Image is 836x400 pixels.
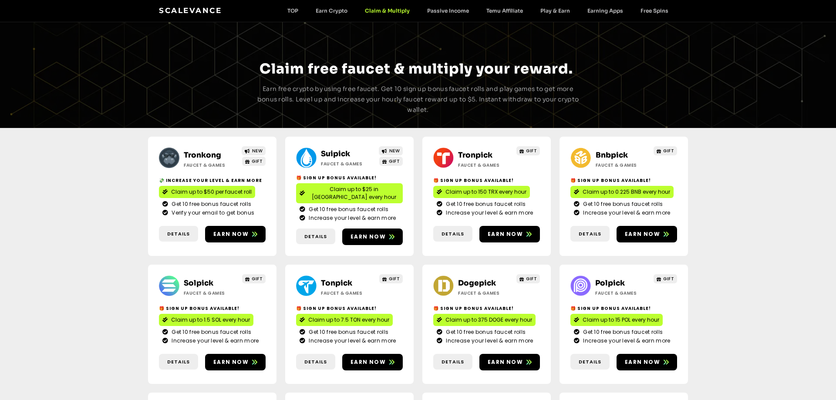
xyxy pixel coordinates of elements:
[389,148,400,154] span: NEW
[242,274,266,283] a: GIFT
[570,354,610,370] a: Details
[379,157,403,166] a: GIFT
[581,328,663,336] span: Get 10 free bonus faucet rolls
[169,337,259,345] span: Increase your level & earn more
[159,314,253,326] a: Claim up to 1.5 SOL every hour
[159,186,255,198] a: Claim up to $50 per faucet roll
[296,229,335,245] a: Details
[478,7,532,14] a: Temu Affiliate
[433,305,540,312] h2: 🎁 Sign Up Bonus Available!
[171,188,252,196] span: Claim up to $50 per faucet roll
[444,328,526,336] span: Get 10 free bonus faucet rolls
[252,276,263,282] span: GIFT
[308,185,399,201] span: Claim up to $25 in [GEOGRAPHIC_DATA] every hour
[304,358,327,366] span: Details
[458,279,496,288] a: Dogepick
[342,229,403,245] a: Earn now
[279,7,677,14] nav: Menu
[304,233,327,240] span: Details
[516,146,540,155] a: GIFT
[296,183,403,203] a: Claim up to $25 in [GEOGRAPHIC_DATA] every hour
[184,151,221,160] a: Tronkong
[252,158,263,165] span: GIFT
[570,226,610,242] a: Details
[184,290,238,296] h2: Faucet & Games
[159,226,198,242] a: Details
[617,354,677,370] a: Earn now
[169,200,251,208] span: Get 10 free bonus faucet rolls
[159,305,266,312] h2: 🎁 Sign Up Bonus Available!
[242,146,266,155] a: NEW
[356,7,418,14] a: Claim & Multiply
[171,316,250,324] span: Claim up to 1.5 SOL every hour
[445,188,526,196] span: Claim up to 150 TRX every hour
[296,314,393,326] a: Claim up to 7.5 TON every hour
[184,279,213,288] a: Solpick
[458,151,492,160] a: Tronpick
[595,290,650,296] h2: Faucet & Games
[583,188,670,196] span: Claim up to 0.225 BNB every hour
[169,328,251,336] span: Get 10 free bonus faucet rolls
[444,209,533,217] span: Increase your level & earn more
[579,230,601,238] span: Details
[663,276,674,282] span: GIFT
[442,358,464,366] span: Details
[433,186,530,198] a: Claim up to 150 TRX every hour
[479,354,540,370] a: Earn now
[433,314,536,326] a: Claim up to 375 DOGE every hour
[307,205,388,213] span: Get 10 free bonus faucet rolls
[351,358,386,366] span: Earn now
[526,276,537,282] span: GIFT
[433,177,540,184] h2: 🎁 Sign Up Bonus Available!
[351,233,386,241] span: Earn now
[242,157,266,166] a: GIFT
[167,230,190,238] span: Details
[444,337,533,345] span: Increase your level & earn more
[442,230,464,238] span: Details
[625,358,660,366] span: Earn now
[532,7,579,14] a: Play & Earn
[379,274,403,283] a: GIFT
[596,162,650,168] h2: Faucet & Games
[581,200,663,208] span: Get 10 free bonus faucet rolls
[445,316,532,324] span: Claim up to 375 DOGE every hour
[488,358,523,366] span: Earn now
[159,354,198,370] a: Details
[570,177,677,184] h2: 🎁 Sign Up Bonus Available!
[570,186,674,198] a: Claim up to 0.225 BNB every hour
[321,149,350,158] a: Suipick
[516,274,540,283] a: GIFT
[663,148,674,154] span: GIFT
[433,226,472,242] a: Details
[583,316,659,324] span: Claim up to 15 POL every hour
[479,226,540,242] a: Earn now
[389,276,400,282] span: GIFT
[205,354,266,370] a: Earn now
[579,358,601,366] span: Details
[342,354,403,370] a: Earn now
[488,230,523,238] span: Earn now
[279,7,307,14] a: TOP
[307,7,356,14] a: Earn Crypto
[654,274,678,283] a: GIFT
[167,358,190,366] span: Details
[579,7,632,14] a: Earning Apps
[617,226,677,242] a: Earn now
[321,279,352,288] a: Tonpick
[418,7,478,14] a: Passive Income
[433,354,472,370] a: Details
[159,6,222,15] a: Scalevance
[389,158,400,165] span: GIFT
[296,175,403,181] h2: 🎁 Sign Up Bonus Available!
[321,161,375,167] h2: Faucet & Games
[444,200,526,208] span: Get 10 free bonus faucet rolls
[526,148,537,154] span: GIFT
[596,151,628,160] a: Bnbpick
[260,60,573,77] span: Claim free faucet & multiply your reward.
[321,290,375,296] h2: Faucet & Games
[213,230,249,238] span: Earn now
[654,146,678,155] a: GIFT
[595,279,625,288] a: Polpick
[252,148,263,154] span: NEW
[307,328,388,336] span: Get 10 free bonus faucet rolls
